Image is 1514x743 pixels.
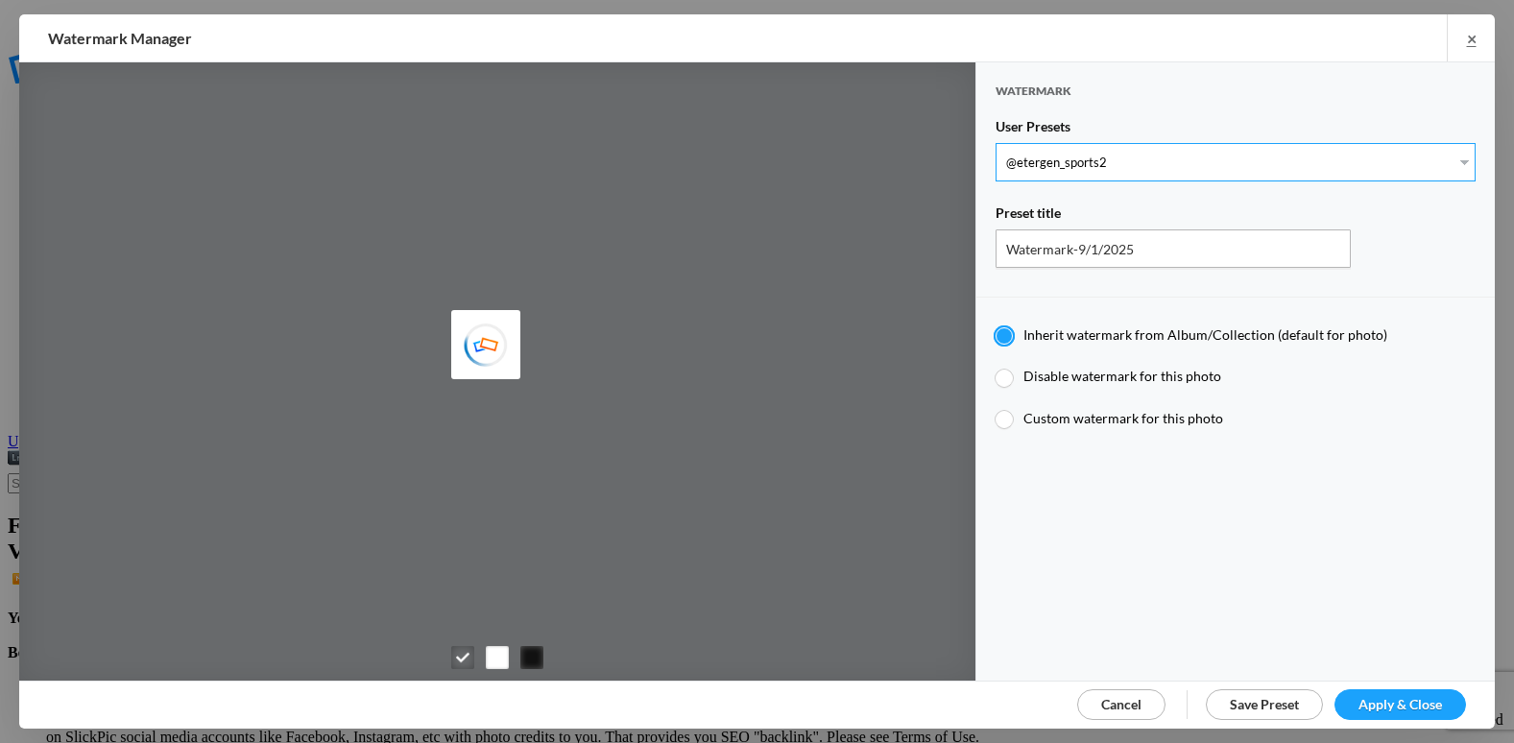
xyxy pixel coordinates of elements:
a: Apply & Close [1334,689,1466,720]
span: Disable watermark for this photo [1023,368,1221,384]
span: Custom watermark for this photo [1023,410,1223,426]
span: Preset title [996,204,1061,229]
span: Save Preset [1230,696,1299,712]
span: Apply & Close [1358,696,1442,712]
span: Inherit watermark from Album/Collection (default for photo) [1023,326,1387,343]
a: × [1447,14,1495,61]
a: Cancel [1077,689,1166,720]
h2: Watermark Manager [48,14,964,62]
input: Name for your Watermark Preset [996,229,1351,268]
span: Cancel [1101,696,1142,712]
span: Watermark [996,84,1071,115]
span: User Presets [996,118,1070,143]
a: Save Preset [1206,689,1323,720]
